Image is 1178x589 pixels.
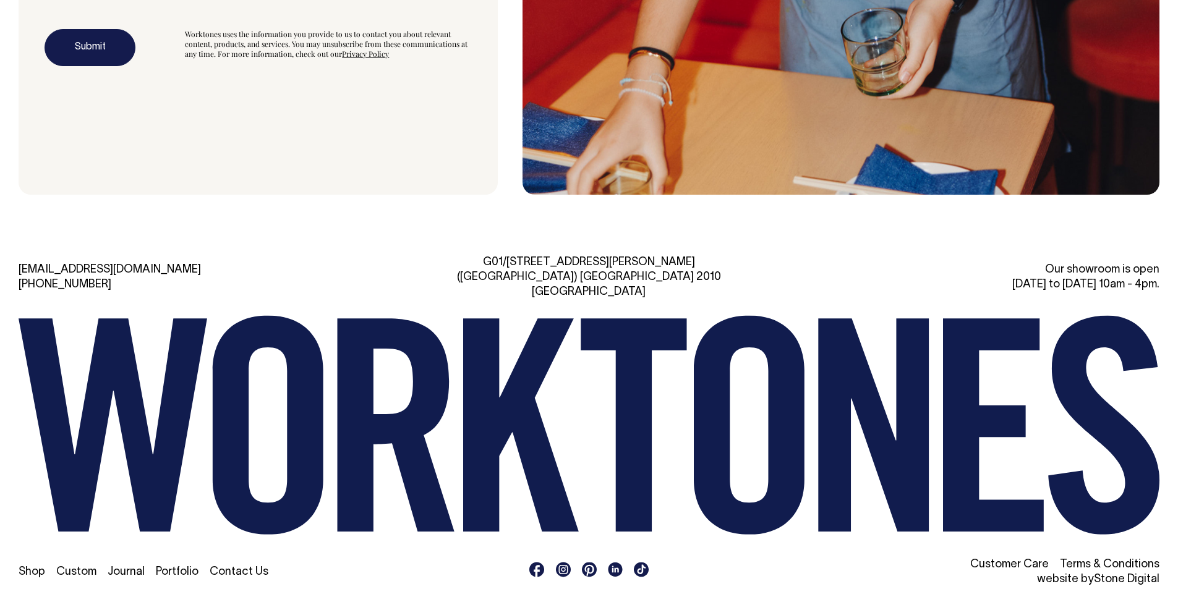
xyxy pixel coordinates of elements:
div: G01/[STREET_ADDRESS][PERSON_NAME] ([GEOGRAPHIC_DATA]) [GEOGRAPHIC_DATA] 2010 [GEOGRAPHIC_DATA] [405,255,773,300]
a: Shop [19,567,45,577]
a: [PHONE_NUMBER] [19,279,111,290]
a: Contact Us [210,567,268,577]
li: website by [792,572,1159,587]
button: Submit [45,29,135,66]
a: Custom [56,567,96,577]
a: Terms & Conditions [1060,559,1159,570]
a: Customer Care [970,559,1049,570]
a: Portfolio [156,567,198,577]
a: [EMAIL_ADDRESS][DOMAIN_NAME] [19,265,201,275]
div: Worktones uses the information you provide to us to contact you about relevant content, products,... [185,29,472,66]
a: Stone Digital [1094,574,1159,585]
div: Our showroom is open [DATE] to [DATE] 10am - 4pm. [792,263,1159,292]
a: Privacy Policy [342,49,389,59]
a: Journal [108,567,145,577]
